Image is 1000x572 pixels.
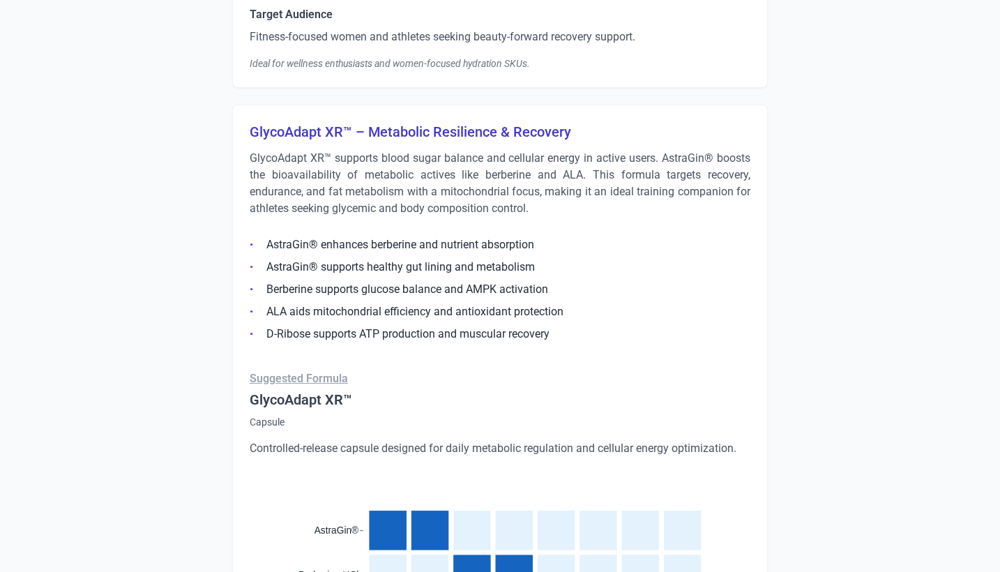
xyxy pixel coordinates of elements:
[250,236,750,253] li: AstraGin® enhances berberine and nutrient absorption
[315,525,359,536] text: AstraGin®
[250,6,750,23] h5: Target Audience
[250,29,750,45] p: Fitness-focused women and athletes seeking beauty-forward recovery support.
[250,57,750,70] div: Ideal for wellness enthusiasts and women-focused hydration SKUs.
[250,281,750,298] li: Berberine supports glucose balance and AMPK activation
[250,370,750,387] p: Suggested Formula
[250,122,750,142] h3: GlycoAdapt XR™ – Metabolic Resilience & Recovery
[250,259,750,276] li: AstraGin® supports healthy gut lining and metabolism
[250,415,750,429] p: Capsule
[250,390,750,409] h4: GlycoAdapt XR™
[250,150,750,217] p: GlycoAdapt XR™ supports blood sugar balance and cellular energy in active users. AstraGin® boosts...
[250,440,750,457] p: Controlled-release capsule designed for daily metabolic regulation and cellular energy optimization.
[250,303,750,320] li: ALA aids mitochondrial efficiency and antioxidant protection
[250,326,750,343] li: D-Ribose supports ATP production and muscular recovery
